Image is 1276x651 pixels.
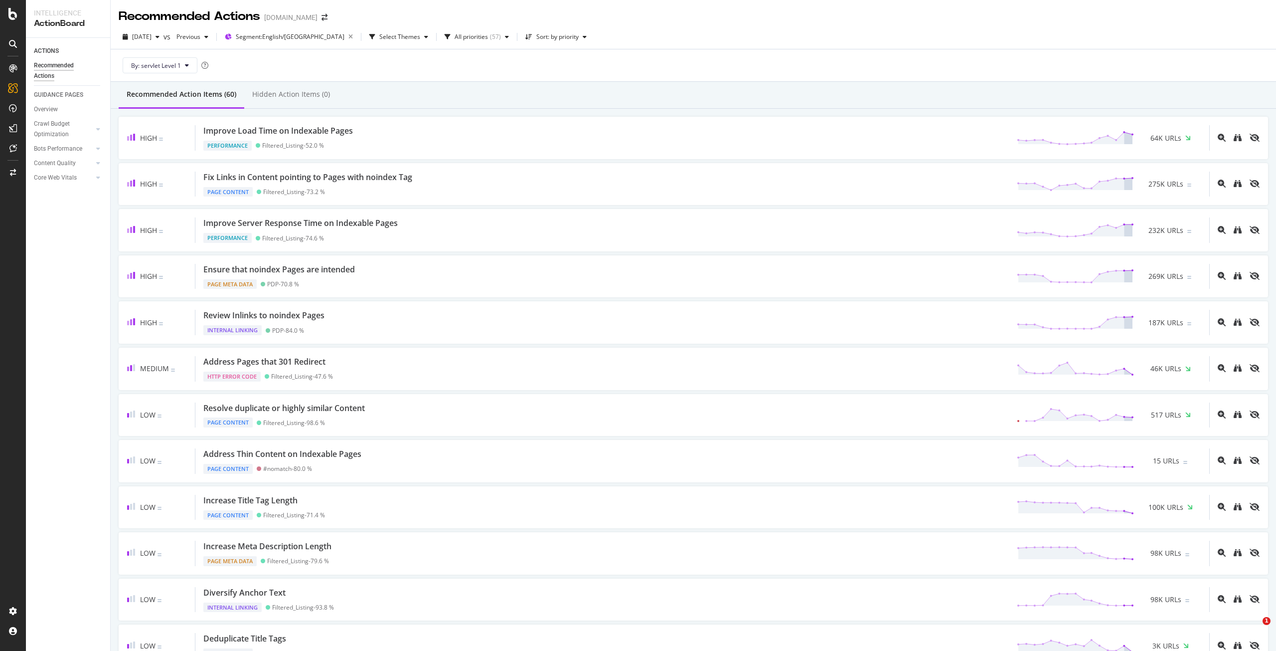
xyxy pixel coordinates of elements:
div: Review Inlinks to noindex Pages [203,310,324,321]
div: Select Themes [379,34,420,40]
span: Low [140,548,156,558]
span: Low [140,410,156,420]
div: Internal Linking [203,325,262,335]
div: binoculars [1234,503,1242,511]
div: eye-slash [1250,134,1260,142]
div: Crawl Budget Optimization [34,119,86,140]
a: binoculars [1234,179,1242,189]
div: Deduplicate Title Tags [203,633,286,645]
div: Address Thin Content on Indexable Pages [203,448,361,460]
div: ACTIONS [34,46,59,56]
button: Previous [172,29,212,45]
span: 275K URLs [1148,179,1183,189]
span: High [140,179,157,189]
img: Equal [158,646,161,649]
span: Medium [140,364,169,373]
img: Equal [1187,322,1191,325]
span: 98K URLs [1150,595,1181,605]
div: Overview [34,104,58,115]
img: Equal [158,415,161,418]
div: magnifying-glass-plus [1218,180,1226,188]
span: 3K URLs [1152,641,1179,651]
button: By: servlet Level 1 [123,57,197,73]
span: High [140,271,157,281]
a: binoculars [1234,271,1242,281]
div: eye-slash [1250,180,1260,188]
div: Filtered_Listing - 79.6 % [267,557,329,565]
div: Page Content [203,187,253,197]
a: binoculars [1234,641,1242,651]
div: Ensure that noindex Pages are intended [203,264,355,275]
div: ( 57 ) [490,34,501,40]
span: High [140,133,157,143]
div: HTTP Error Code [203,372,261,382]
div: magnifying-glass-plus [1218,364,1226,372]
div: Fix Links in Content pointing to Pages with noindex Tag [203,172,412,183]
img: Equal [158,507,161,510]
div: binoculars [1234,226,1242,234]
iframe: Intercom live chat [1242,617,1266,641]
div: binoculars [1234,364,1242,372]
div: magnifying-glass-plus [1218,226,1226,234]
div: binoculars [1234,411,1242,419]
span: Segment: English/[GEOGRAPHIC_DATA] [236,32,344,41]
div: binoculars [1234,134,1242,142]
div: magnifying-glass-plus [1218,456,1226,464]
a: Overview [34,104,103,115]
span: 517 URLs [1151,410,1181,420]
div: Improve Server Response Time on Indexable Pages [203,217,398,229]
div: magnifying-glass-plus [1218,595,1226,603]
div: magnifying-glass-plus [1218,134,1226,142]
div: Recommended Actions [34,60,94,81]
a: Content Quality [34,158,93,169]
a: Bots Performance [34,144,93,154]
span: High [140,225,157,235]
div: eye-slash [1250,595,1260,603]
div: eye-slash [1250,503,1260,511]
a: ACTIONS [34,46,103,56]
div: Page Meta Data [203,279,257,289]
div: Increase Title Tag Length [203,495,298,506]
span: Previous [172,32,200,41]
img: Equal [159,230,163,233]
div: magnifying-glass-plus [1218,642,1226,650]
img: Equal [171,369,175,372]
span: Low [140,502,156,512]
a: Core Web Vitals [34,173,93,183]
div: Core Web Vitals [34,173,77,183]
div: magnifying-glass-plus [1218,503,1226,511]
span: vs [163,32,172,42]
img: Equal [158,553,161,556]
div: Page Content [203,418,253,428]
div: binoculars [1234,318,1242,326]
span: Low [140,595,156,604]
div: eye-slash [1250,456,1260,464]
div: PDP - 84.0 % [272,327,304,334]
img: Equal [1187,230,1191,233]
div: Improve Load Time on Indexable Pages [203,125,353,137]
img: Equal [1187,184,1191,187]
span: 64K URLs [1150,133,1181,143]
div: binoculars [1234,595,1242,603]
div: magnifying-glass-plus [1218,549,1226,557]
img: Equal [159,138,163,141]
div: Page Content [203,510,253,520]
div: Internal Linking [203,603,262,613]
div: Filtered_Listing - 74.6 % [262,234,324,242]
div: binoculars [1234,272,1242,280]
div: ActionBoard [34,18,102,29]
div: Content Quality [34,158,76,169]
div: magnifying-glass-plus [1218,318,1226,326]
img: Equal [1185,599,1189,602]
button: Sort: by priority [521,29,591,45]
span: 98K URLs [1150,548,1181,558]
div: Sort: by priority [536,34,579,40]
div: eye-slash [1250,272,1260,280]
div: Page Content [203,464,253,474]
span: 46K URLs [1150,364,1181,374]
span: 15 URLs [1153,456,1179,466]
div: magnifying-glass-plus [1218,272,1226,280]
div: Filtered_Listing - 93.8 % [272,604,334,611]
button: [DATE] [119,29,163,45]
div: binoculars [1234,180,1242,188]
